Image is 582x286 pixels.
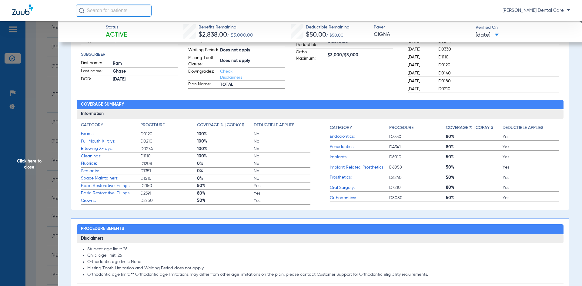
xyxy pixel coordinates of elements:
app-breakdown-title: Category [330,122,389,133]
span: D1510 [140,176,197,182]
h4: Category [330,125,352,131]
img: Search Icon [79,8,84,13]
span: -- [477,70,517,76]
span: D1208 [140,161,197,167]
input: Search for patients [76,5,152,17]
span: / $3,000.00 [227,33,253,38]
span: -- [477,54,517,60]
span: 80% [446,134,503,140]
li: Child age limit: 26 [87,253,560,258]
app-breakdown-title: Deductible Applies [503,122,559,133]
span: CIGNA [374,31,470,38]
span: No [254,138,310,144]
span: -- [519,62,559,68]
span: Yes [254,198,310,204]
span: D1110 [140,153,197,159]
span: Cleanings: [81,153,140,159]
span: -- [519,54,559,60]
span: No [254,161,310,167]
a: Check Disclaimers [220,69,242,80]
img: Zuub Logo [12,5,33,15]
h3: Information [77,109,564,119]
span: 0% [197,176,254,182]
span: 80% [197,183,254,189]
span: Endodontics: [330,133,389,140]
span: -- [519,46,559,52]
span: Yes [503,195,559,201]
span: No [254,176,310,182]
span: [DATE] [408,70,433,76]
span: No [254,153,310,159]
span: D0120 [438,62,475,68]
span: [DATE] [408,86,433,92]
span: Periodontics: [330,144,389,150]
span: 80% [446,185,503,191]
span: Bitewing X-rays: [81,146,140,152]
span: No [254,146,310,152]
span: -- [519,78,559,84]
span: Full Mouth X-rays: [81,138,140,145]
span: / $50.00 [326,33,343,38]
span: D3330 [389,134,446,140]
span: Yes [503,175,559,181]
span: No [254,168,310,174]
span: D1351 [140,168,197,174]
h4: Deductible Applies [503,125,543,131]
span: D6058 [389,164,446,170]
app-breakdown-title: Subscriber [81,51,178,58]
span: -- [519,86,559,92]
span: [DATE] [408,62,433,68]
span: 100% [197,153,254,159]
span: Waiting Period: [188,47,218,54]
span: [DATE] [408,46,433,52]
app-breakdown-title: Deductible Applies [254,122,310,130]
span: Orthodontics: [330,195,389,201]
span: [DATE] [408,78,433,84]
span: Yes [254,183,310,189]
span: Sealants: [81,168,140,174]
h3: Disclaimers [77,234,564,244]
span: D6240 [389,175,446,181]
span: Yes [503,185,559,191]
span: Downgrades: [188,68,218,81]
span: D2391 [140,190,197,196]
span: -- [477,78,517,84]
span: 50% [446,195,503,201]
span: 80% [197,190,254,196]
span: Status [106,24,127,31]
li: Orthodontic age limit: None [87,259,560,265]
span: 50% [446,164,503,170]
span: [DATE] [113,76,178,83]
span: -- [519,70,559,76]
span: 80% [446,144,503,150]
span: Basic Restorative, Fillings: [81,183,140,189]
span: D0180 [438,78,475,84]
span: D8080 [389,195,446,201]
span: No [254,131,310,137]
h4: Deductible Applies [254,122,294,128]
span: Benefits Remaining [199,24,253,31]
span: Does not apply [220,58,285,64]
span: $50.00 [306,32,326,38]
span: Fluoride: [81,160,140,167]
span: Ghase [113,68,178,75]
span: First name: [81,60,111,67]
span: Crowns: [81,198,140,204]
span: $3,000/$3,000 [328,52,393,58]
app-breakdown-title: Coverage % | Copay $ [197,122,254,130]
span: 100% [197,146,254,152]
span: Active [106,31,127,39]
li: Missing Tooth Limitation and Waiting Period does not apply. [87,266,560,271]
span: Yes [503,134,559,140]
span: Prosthetics: [330,174,389,181]
span: Yes [503,144,559,150]
span: DOB: [81,76,111,83]
div: Chat Widget [552,257,582,286]
app-breakdown-title: Procedure [140,122,197,130]
span: D1110 [438,54,475,60]
span: Verified On [476,25,572,31]
span: D0210 [140,138,197,144]
span: -- [477,62,517,68]
li: Orthodontic age limit: ** Orthodontic age limitations may differ from other age limitations on th... [87,272,560,278]
span: D0210 [438,86,475,92]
